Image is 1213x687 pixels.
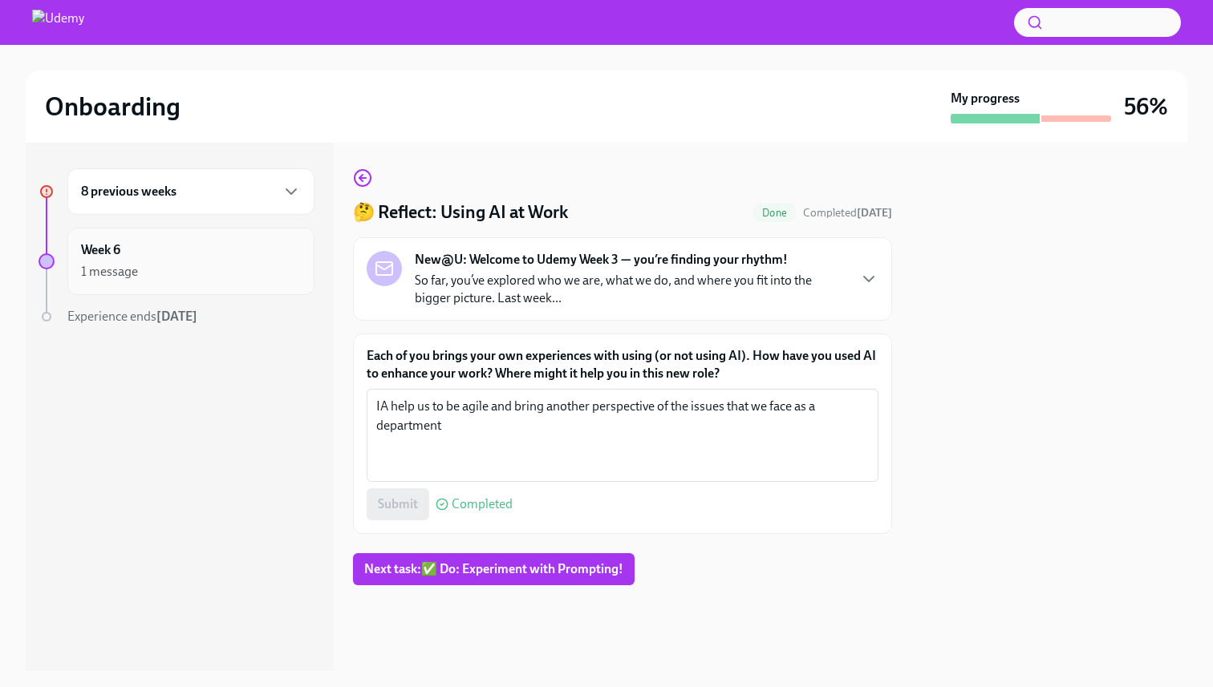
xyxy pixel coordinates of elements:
[81,183,176,200] h6: 8 previous weeks
[32,10,84,35] img: Udemy
[803,206,892,220] span: Completed
[156,309,197,324] strong: [DATE]
[353,553,635,585] button: Next task:✅ Do: Experiment with Prompting!
[753,207,797,219] span: Done
[67,309,197,324] span: Experience ends
[415,272,846,307] p: So far, you’ve explored who we are, what we do, and where you fit into the bigger picture. Last w...
[81,241,120,259] h6: Week 6
[45,91,181,123] h2: Onboarding
[353,200,568,224] h4: 🤔 Reflect: Using AI at Work
[67,168,314,215] div: 8 previous weeks
[951,90,1020,107] strong: My progress
[81,263,138,281] div: 1 message
[452,498,513,511] span: Completed
[376,397,869,474] textarea: IA help us to be agile and bring another perspective of the issues that we face as a department
[857,206,892,220] strong: [DATE]
[364,561,623,577] span: Next task : ✅ Do: Experiment with Prompting!
[803,205,892,220] span: September 29th, 2025 12:52
[39,228,314,295] a: Week 61 message
[367,347,878,382] label: Each of you brings your own experiences with using (or not using AI). How have you used AI to enh...
[415,251,788,269] strong: New@U: Welcome to Udemy Week 3 — you’re finding your rhythm!
[1124,92,1168,121] h3: 56%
